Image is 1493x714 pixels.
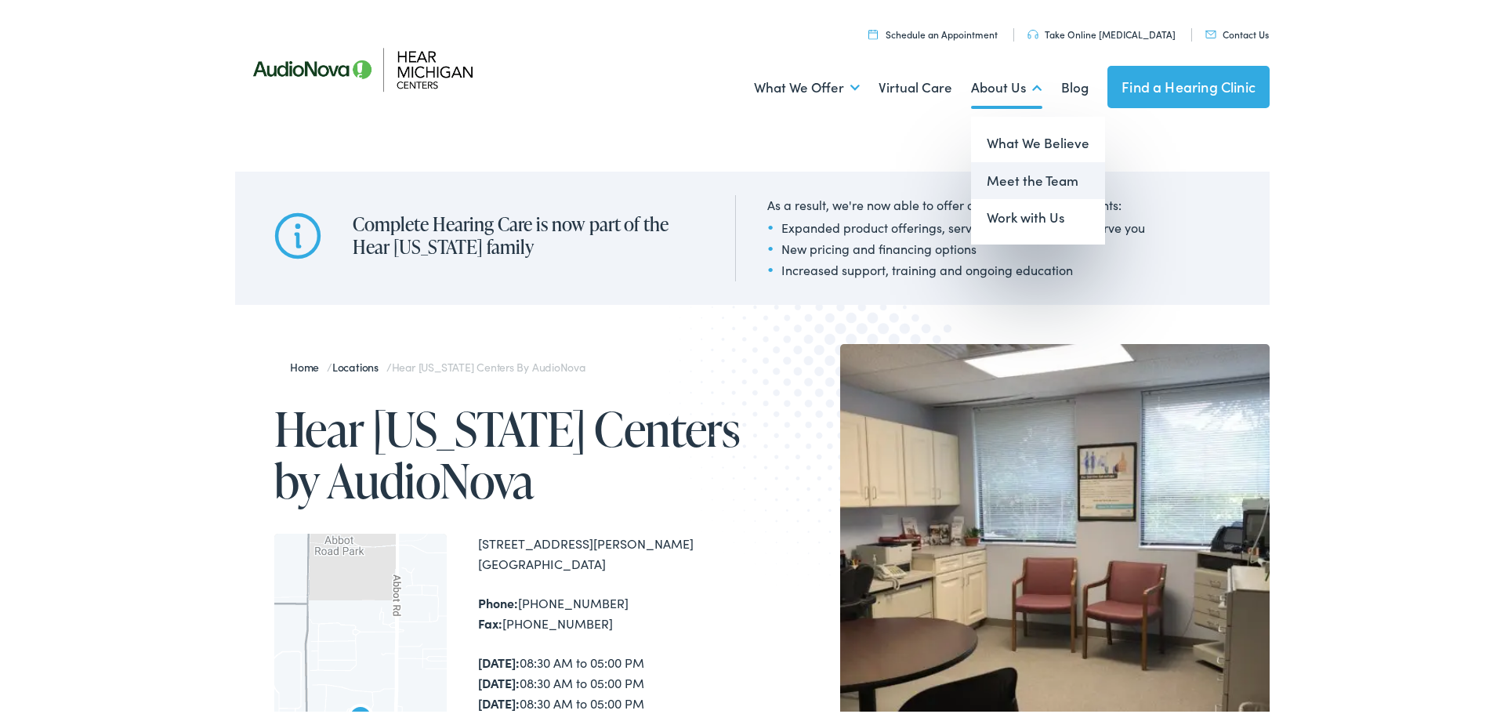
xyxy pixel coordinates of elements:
img: utility icon [868,26,878,36]
h2: Complete Hearing Care is now part of the Hear [US_STATE] family [353,210,704,256]
a: Home [290,356,327,371]
span: / / [290,356,585,371]
div: As a result, we're now able to offer our providers and patients: [767,192,1145,211]
div: [STREET_ADDRESS][PERSON_NAME] [GEOGRAPHIC_DATA] [478,531,752,571]
a: Blog [1061,56,1089,114]
a: What We Offer [754,56,860,114]
li: Expanded product offerings, services and locations to serve you [767,215,1145,234]
a: Work with Us [971,196,1105,234]
span: Hear [US_STATE] Centers by AudioNova [392,356,585,371]
img: utility icon [1027,27,1038,36]
strong: Fax: [478,611,502,629]
h1: Hear [US_STATE] Centers by AudioNova [274,400,752,503]
a: Take Online [MEDICAL_DATA] [1027,24,1176,38]
div: [PHONE_NUMBER] [PHONE_NUMBER] [478,590,752,630]
a: About Us [971,56,1042,114]
a: Find a Hearing Clinic [1107,63,1270,105]
a: Contact Us [1205,24,1269,38]
a: What We Believe [971,121,1105,159]
strong: [DATE]: [478,691,520,709]
li: New pricing and financing options [767,236,1145,255]
strong: [DATE]: [478,651,520,668]
strong: [DATE]: [478,671,520,688]
a: Virtual Care [879,56,952,114]
a: Meet the Team [971,159,1105,197]
img: utility icon [1205,27,1216,35]
strong: Phone: [478,591,518,608]
a: Schedule an Appointment [868,24,998,38]
a: Locations [332,356,386,371]
li: Increased support, training and ongoing education [767,257,1145,276]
